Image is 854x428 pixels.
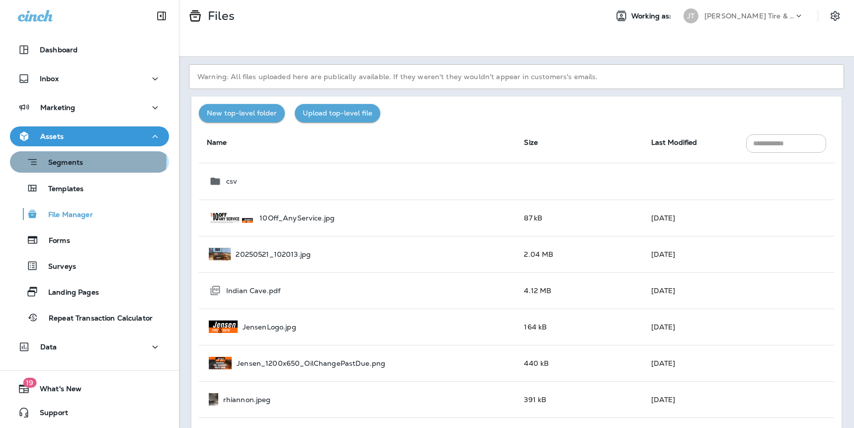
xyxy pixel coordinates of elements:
[10,229,169,250] button: Forms
[10,204,169,224] button: File Manager
[223,396,271,404] p: rhiannon.jpeg
[30,409,68,421] span: Support
[826,7,844,25] button: Settings
[295,104,380,122] button: Upload top-level file
[226,177,237,185] p: csv
[40,104,75,111] p: Marketing
[10,69,169,89] button: Inbox
[259,214,335,222] p: 10Off_AnyService.jpg
[10,403,169,423] button: Support
[524,138,538,147] span: Size
[204,8,235,23] p: Files
[704,12,794,20] p: [PERSON_NAME] Tire & Auto
[199,104,285,122] button: New top-level folder
[209,321,238,333] img: JensenLogo.jpg
[39,314,153,323] p: Repeat Transaction Calculator
[516,236,643,272] td: 2.04 MB
[23,378,36,388] span: 19
[38,158,83,168] p: Segments
[10,307,169,328] button: Repeat Transaction Calculator
[209,248,231,260] img: 20250521_102013.jpg
[243,323,296,331] p: JensenLogo.jpg
[38,185,84,194] p: Templates
[683,8,698,23] div: JT
[10,255,169,276] button: Surveys
[148,6,175,26] button: Collapse Sidebar
[631,12,674,20] span: Working as:
[38,262,76,272] p: Surveys
[516,272,643,309] td: 4.12 MB
[643,272,738,309] td: [DATE]
[516,309,643,345] td: 164 kB
[10,281,169,302] button: Landing Pages
[516,200,643,236] td: 87 kB
[643,236,738,272] td: [DATE]
[10,178,169,199] button: Templates
[189,64,844,89] p: Warning: All files uploaded here are publically available. If they weren't they wouldn't appear i...
[209,212,255,224] img: 10Off_AnyService.jpg
[643,309,738,345] td: [DATE]
[643,345,738,381] td: [DATE]
[516,381,643,418] td: 391 kB
[10,98,169,117] button: Marketing
[209,357,232,369] img: Jensen_1200x650_OilChangePastDue.png
[40,46,78,54] p: Dashboard
[10,40,169,60] button: Dashboard
[516,345,643,381] td: 440 kB
[207,138,227,147] span: Name
[10,126,169,146] button: Assets
[237,359,385,367] p: Jensen_1200x650_OilChangePastDue.png
[10,379,169,399] button: 19What's New
[39,236,70,246] p: Forms
[40,75,59,83] p: Inbox
[643,381,738,418] td: [DATE]
[643,200,738,236] td: [DATE]
[209,393,218,406] img: rhiannon.jpeg
[40,132,64,140] p: Assets
[38,288,99,298] p: Landing Pages
[38,211,93,220] p: File Manager
[236,250,311,258] p: 20250521_102013.jpg
[10,151,169,173] button: Segments
[30,385,82,397] span: What's New
[226,287,280,295] p: Indian Cave.pdf
[651,138,697,147] span: Last Modified
[40,343,57,351] p: Data
[10,337,169,357] button: Data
